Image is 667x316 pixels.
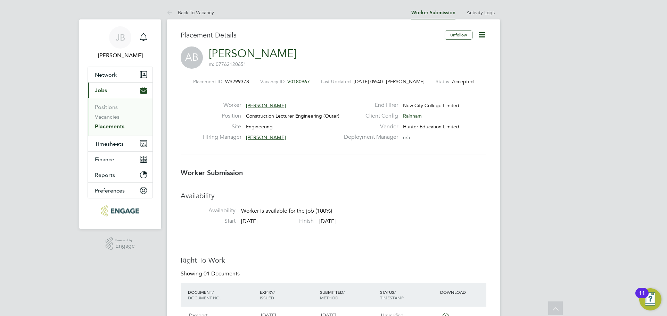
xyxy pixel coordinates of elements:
[452,78,474,85] span: Accepted
[378,286,438,304] div: STATUS
[181,191,486,200] h3: Availability
[95,156,114,163] span: Finance
[181,169,243,177] b: Worker Submission
[403,102,459,109] span: New City College Limited
[106,237,135,250] a: Powered byEngage
[88,205,153,216] a: Go to home page
[95,187,125,194] span: Preferences
[340,134,398,141] label: Deployment Manager
[186,286,258,304] div: DOCUMENT
[380,295,404,300] span: TIMESTAMP
[318,286,378,304] div: SUBMITTED
[88,26,153,60] a: JB[PERSON_NAME]
[88,167,153,182] button: Reports
[167,9,214,16] a: Back To Vacancy
[88,98,153,136] div: Jobs
[203,123,241,130] label: Site
[88,51,153,60] span: Jack Baron
[436,78,449,85] label: Status
[319,218,336,225] span: [DATE]
[181,31,439,40] h3: Placement Details
[467,9,495,16] a: Activity Logs
[116,33,125,42] span: JB
[95,140,124,147] span: Timesheets
[340,102,398,109] label: End Hirer
[241,218,257,225] span: [DATE]
[193,78,222,85] label: Placement ID
[203,112,241,120] label: Position
[212,289,214,295] span: /
[225,78,249,85] span: WS299378
[115,237,135,243] span: Powered by
[95,87,107,94] span: Jobs
[181,217,236,225] label: Start
[101,205,139,216] img: huntereducation-logo-retina.png
[181,270,241,277] div: Showing
[321,78,351,85] label: Last Updated
[88,183,153,198] button: Preferences
[340,123,398,130] label: Vendor
[95,104,118,110] a: Positions
[203,134,241,141] label: Hiring Manager
[95,123,124,130] a: Placements
[188,295,221,300] span: DOCUMENT NO.
[403,113,422,119] span: Rainham
[340,112,398,120] label: Client Config
[95,113,120,120] a: Vacancies
[95,172,115,178] span: Reports
[273,289,275,295] span: /
[260,295,274,300] span: ISSUED
[181,207,236,214] label: Availability
[88,67,153,82] button: Network
[386,78,425,85] span: [PERSON_NAME]
[445,31,472,40] button: Unfollow
[639,288,661,310] button: Open Resource Center, 11 new notifications
[209,61,246,67] span: m: 07762120651
[403,134,410,140] span: n/a
[246,134,286,140] span: [PERSON_NAME]
[209,47,296,60] a: [PERSON_NAME]
[411,10,455,16] a: Worker Submission
[241,208,332,215] span: Worker is available for the job (100%)
[639,293,645,302] div: 11
[88,83,153,98] button: Jobs
[88,152,153,167] button: Finance
[354,78,386,85] span: [DATE] 09:40 -
[115,243,135,249] span: Engage
[438,286,486,298] div: DOWNLOAD
[95,71,117,78] span: Network
[88,136,153,151] button: Timesheets
[204,270,240,277] span: 01 Documents
[246,113,339,119] span: Construction Lecturer Engineering (Outer)
[343,289,345,295] span: /
[258,286,318,304] div: EXPIRY
[203,102,241,109] label: Worker
[181,256,486,265] h3: Right To Work
[181,46,203,69] span: AB
[259,217,314,225] label: Finish
[403,123,459,130] span: Hunter Education Limited
[287,78,310,85] span: V0180967
[320,295,338,300] span: METHOD
[79,19,161,229] nav: Main navigation
[394,289,396,295] span: /
[246,123,273,130] span: Engineering
[260,78,285,85] label: Vacancy ID
[246,102,286,109] span: [PERSON_NAME]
